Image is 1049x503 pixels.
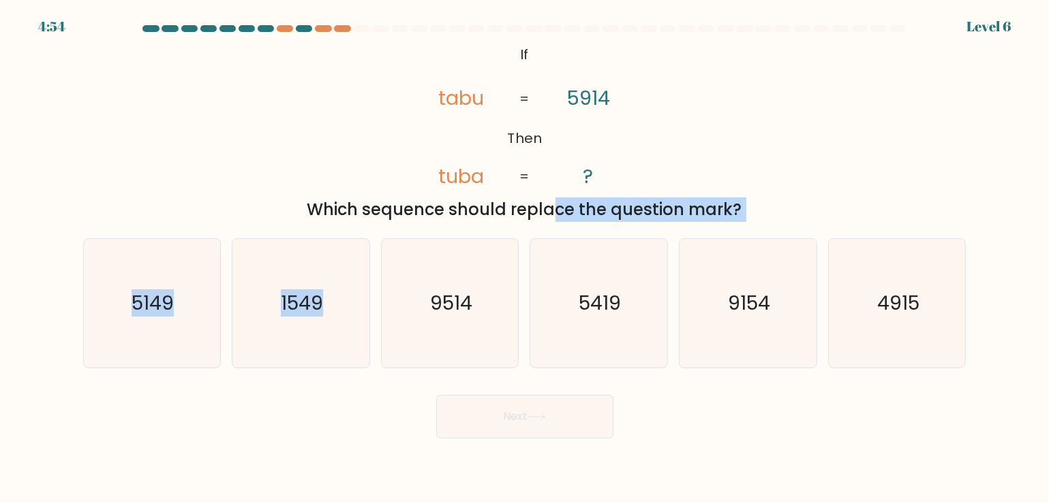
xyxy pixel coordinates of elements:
[507,129,542,148] tspan: Then
[520,167,530,186] tspan: =
[566,85,610,112] tspan: 5914
[430,289,472,317] text: 9514
[38,16,65,37] div: 4:54
[132,289,174,317] text: 5149
[877,289,919,317] text: 4915
[520,89,530,108] tspan: =
[438,163,483,190] tspan: tuba
[281,289,323,317] text: 1549
[967,16,1011,37] div: Level 6
[521,45,529,64] tspan: If
[579,289,622,317] text: 5419
[436,395,613,438] button: Next
[728,289,770,317] text: 9154
[91,197,958,222] div: Which sequence should replace the question mark?
[583,163,594,191] tspan: ?
[402,41,648,192] svg: @import url('[URL][DOMAIN_NAME]);
[438,85,483,112] tspan: tabu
